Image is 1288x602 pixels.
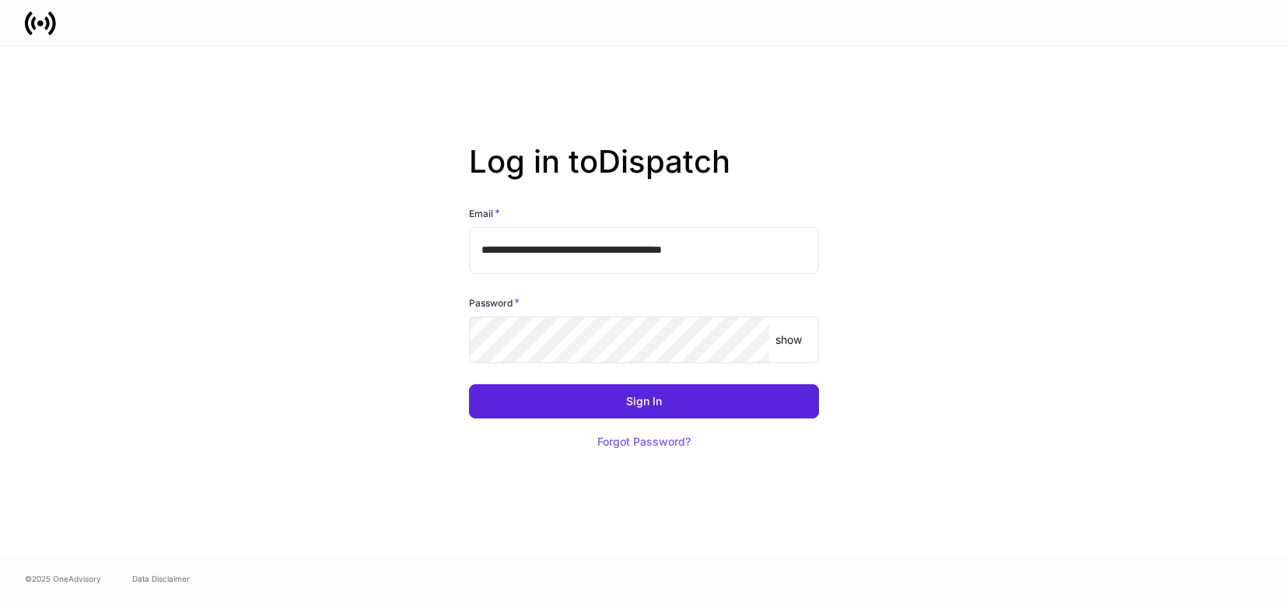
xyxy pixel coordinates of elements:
[469,205,500,221] h6: Email
[469,384,819,418] button: Sign In
[25,572,101,585] span: © 2025 OneAdvisory
[132,572,190,585] a: Data Disclaimer
[469,295,520,310] h6: Password
[626,396,662,407] div: Sign In
[578,425,710,459] button: Forgot Password?
[469,143,819,205] h2: Log in to Dispatch
[775,332,802,348] p: show
[597,436,691,447] div: Forgot Password?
